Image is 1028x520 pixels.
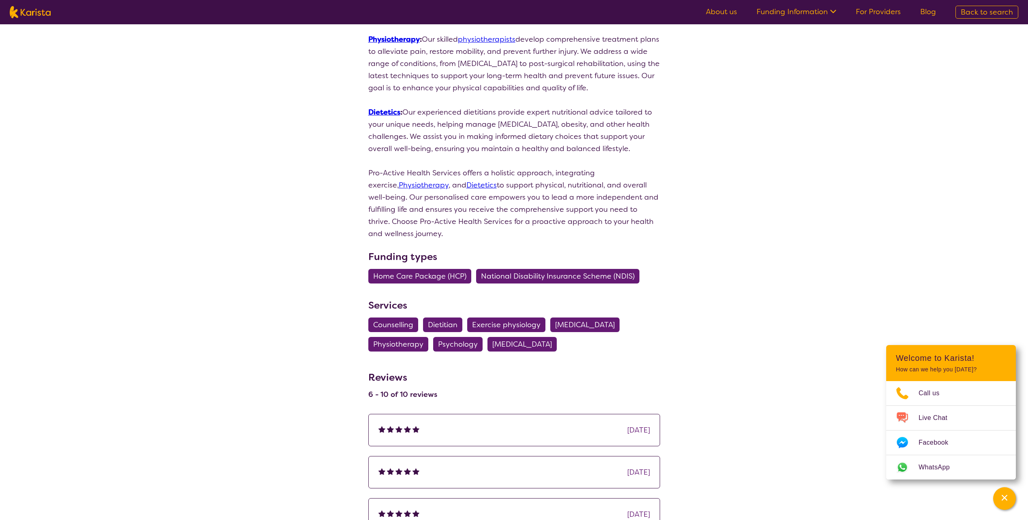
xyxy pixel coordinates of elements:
[373,269,466,283] span: Home Care Package (HCP)
[368,298,660,313] h3: Services
[368,34,422,44] strong: :
[373,337,423,352] span: Physiotherapy
[368,107,402,117] strong: :
[368,33,660,94] p: Our skilled develop comprehensive treatment plans to alleviate pain, restore mobility, and preven...
[886,455,1016,480] a: Web link opens in a new tab.
[368,34,420,44] a: Physiotherapy
[472,318,541,332] span: Exercise physiology
[378,510,385,517] img: fullstar
[373,318,413,332] span: Counselling
[487,339,562,349] a: [MEDICAL_DATA]
[368,167,660,240] p: Pro-Active Health Services offers a holistic approach, integrating exercise, , and to support phy...
[412,468,419,475] img: fullstar
[627,466,650,478] div: [DATE]
[438,337,478,352] span: Psychology
[368,271,476,281] a: Home Care Package (HCP)
[412,510,419,517] img: fullstar
[387,468,394,475] img: fullstar
[920,7,936,17] a: Blog
[856,7,901,17] a: For Providers
[399,180,449,190] a: Physiotherapy
[993,487,1016,510] button: Channel Menu
[757,7,836,17] a: Funding Information
[961,7,1013,17] span: Back to search
[368,249,660,264] h3: Funding types
[896,366,1006,373] p: How can we help you [DATE]?
[919,387,949,399] span: Call us
[395,426,402,433] img: fullstar
[955,6,1018,19] a: Back to search
[412,426,419,433] img: fullstar
[467,320,550,330] a: Exercise physiology
[404,426,411,433] img: fullstar
[919,461,960,473] span: WhatsApp
[368,320,423,330] a: Counselling
[458,34,515,44] a: physiotherapists
[404,468,411,475] img: fullstar
[387,510,394,517] img: fullstar
[378,468,385,475] img: fullstar
[555,318,615,332] span: [MEDICAL_DATA]
[428,318,457,332] span: Dietitian
[550,320,624,330] a: [MEDICAL_DATA]
[395,510,402,517] img: fullstar
[368,390,437,399] h4: 6 - 10 of 10 reviews
[919,412,957,424] span: Live Chat
[404,510,411,517] img: fullstar
[627,424,650,436] div: [DATE]
[387,426,394,433] img: fullstar
[886,381,1016,480] ul: Choose channel
[476,271,644,281] a: National Disability Insurance Scheme (NDIS)
[896,353,1006,363] h2: Welcome to Karista!
[368,107,400,117] a: Dietetics
[481,269,635,283] span: National Disability Insurance Scheme (NDIS)
[368,339,433,349] a: Physiotherapy
[378,426,385,433] img: fullstar
[706,7,737,17] a: About us
[10,6,51,18] img: Karista logo
[886,345,1016,480] div: Channel Menu
[433,339,487,349] a: Psychology
[423,320,467,330] a: Dietitian
[368,106,660,155] p: Our experienced dietitians provide expert nutritional advice tailored to your unique needs, helpi...
[492,337,552,352] span: [MEDICAL_DATA]
[466,180,497,190] a: Dietetics
[368,366,437,385] h3: Reviews
[919,437,958,449] span: Facebook
[395,468,402,475] img: fullstar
